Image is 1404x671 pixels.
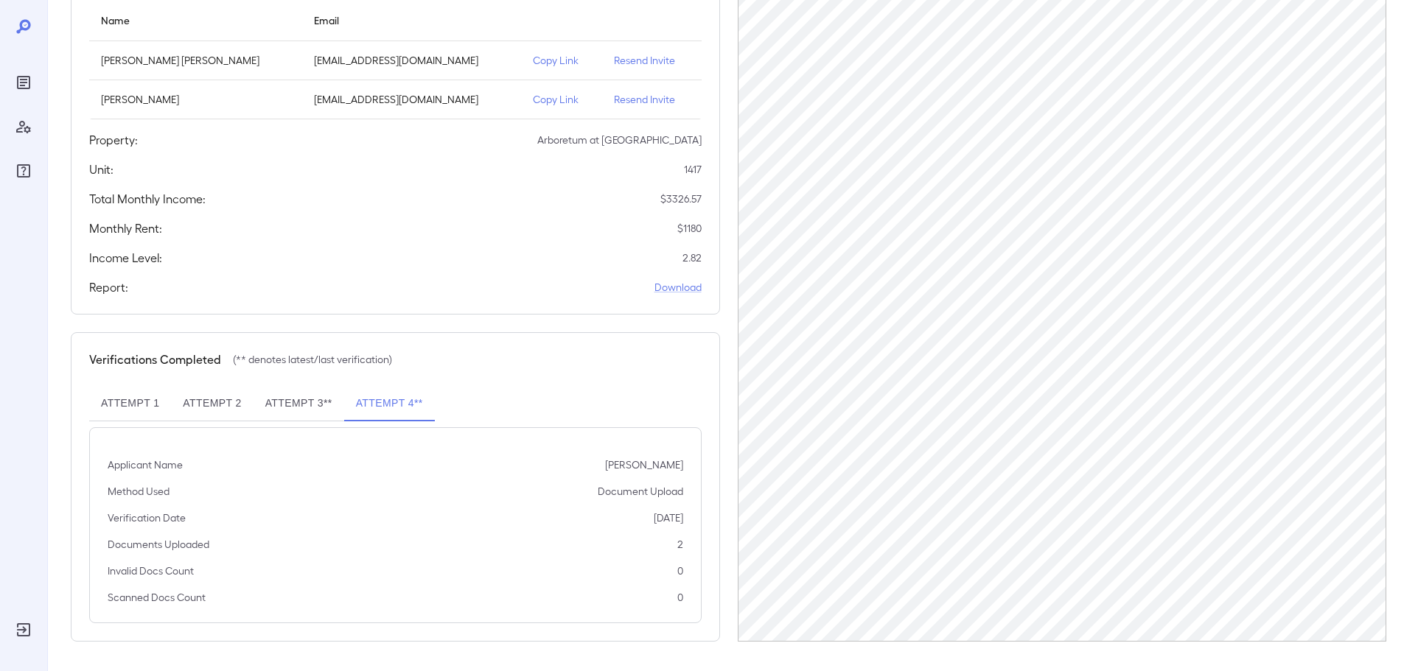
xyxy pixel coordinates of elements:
h5: Report: [89,278,128,296]
p: [DATE] [654,510,683,525]
div: FAQ [12,159,35,183]
p: Applicant Name [108,457,183,472]
h5: Property: [89,131,138,149]
h5: Total Monthly Income: [89,190,206,208]
h5: Monthly Rent: [89,219,162,237]
p: $ 1180 [677,221,702,236]
button: Attempt 4** [344,386,435,421]
p: 0 [677,590,683,605]
div: Manage Users [12,115,35,138]
h5: Verifications Completed [89,351,221,368]
p: 0 [677,563,683,578]
p: [PERSON_NAME] [PERSON_NAME] [101,53,290,68]
p: [PERSON_NAME] [605,457,683,472]
button: Attempt 2 [171,386,253,421]
p: Verification Date [108,510,186,525]
button: Attempt 3** [254,386,344,421]
button: Attempt 1 [89,386,171,421]
p: [EMAIL_ADDRESS][DOMAIN_NAME] [314,53,510,68]
a: Download [654,280,702,295]
p: Copy Link [533,53,590,68]
p: Invalid Docs Count [108,563,194,578]
p: 1417 [684,162,702,177]
p: 2.82 [682,250,702,265]
p: Resend Invite [614,92,689,107]
p: Scanned Docs Count [108,590,206,605]
p: Document Upload [598,484,683,499]
p: [PERSON_NAME] [101,92,290,107]
p: $ 3326.57 [660,192,702,206]
p: Copy Link [533,92,590,107]
p: Documents Uploaded [108,537,209,552]
p: 2 [677,537,683,552]
p: Resend Invite [614,53,689,68]
p: Method Used [108,484,170,499]
div: Log Out [12,618,35,642]
div: Reports [12,71,35,94]
h5: Unit: [89,161,113,178]
h5: Income Level: [89,249,162,267]
p: (** denotes latest/last verification) [233,352,392,367]
p: Arboretum at [GEOGRAPHIC_DATA] [537,133,702,147]
p: [EMAIL_ADDRESS][DOMAIN_NAME] [314,92,510,107]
